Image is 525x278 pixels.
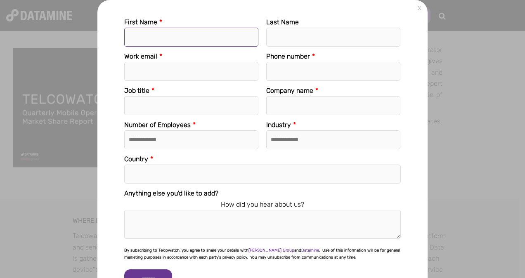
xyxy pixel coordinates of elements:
[124,52,157,60] span: Work email
[266,87,313,94] span: Company name
[124,18,157,26] span: First Name
[124,121,191,129] span: Number of Employees
[266,18,299,26] span: Last Name
[414,3,425,14] a: X
[266,121,291,129] span: Industry
[124,199,401,210] legend: How did you hear about us?
[124,155,148,163] span: Country
[124,87,149,94] span: Job title
[248,248,294,253] a: [PERSON_NAME] Group
[266,52,310,60] span: Phone number
[124,247,401,261] p: By subscribing to Telcowatch, you agree to share your details with and . Use of this information ...
[301,248,319,253] a: Datamine
[124,189,218,197] span: Anything else you'd like to add?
